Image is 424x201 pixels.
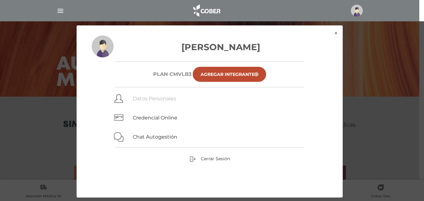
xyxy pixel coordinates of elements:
a: Cerrar Sesión [190,156,230,161]
a: Chat Autogestión [133,134,177,140]
h6: Plan CMVLB3 [153,71,191,77]
img: Cober_menu-lines-white.svg [56,7,64,15]
a: Agregar Integrante [193,67,266,82]
img: sign-out.png [190,156,196,162]
img: logo_cober_home-white.png [190,3,223,18]
a: Datos Personales [133,96,176,102]
button: × [329,25,343,41]
span: Cerrar Sesión [201,156,230,161]
h3: [PERSON_NAME] [92,40,328,54]
a: Credencial Online [133,115,177,121]
img: profile-placeholder.svg [351,5,363,17]
img: profile-placeholder.svg [92,35,114,57]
